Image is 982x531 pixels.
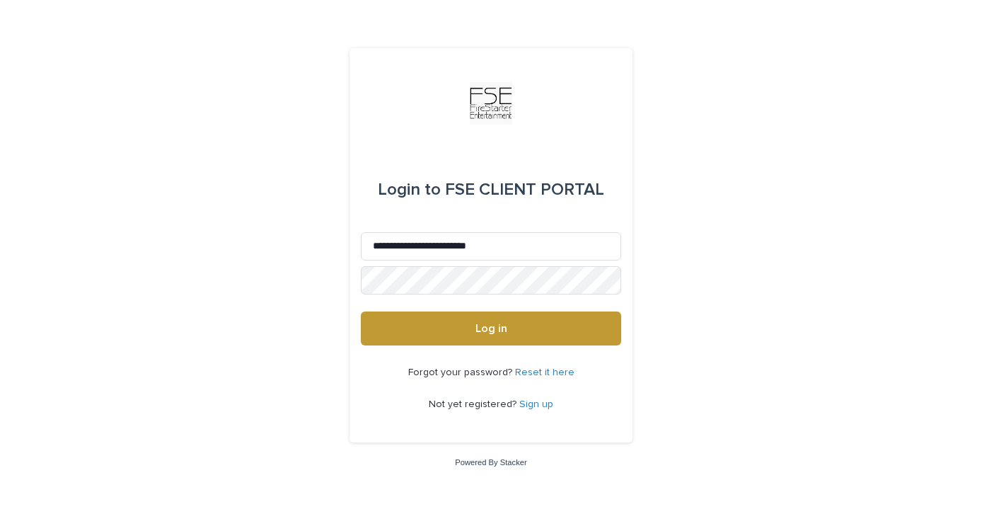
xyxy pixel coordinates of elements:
img: Km9EesSdRbS9ajqhBzyo [470,82,512,125]
span: Forgot your password? [408,367,515,377]
span: Login to [378,181,441,198]
a: Reset it here [515,367,574,377]
button: Log in [361,312,621,346]
div: FSE CLIENT PORTAL [378,170,604,210]
a: Powered By Stacker [455,458,526,467]
span: Log in [475,323,507,334]
span: Not yet registered? [429,399,519,409]
a: Sign up [519,399,553,409]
